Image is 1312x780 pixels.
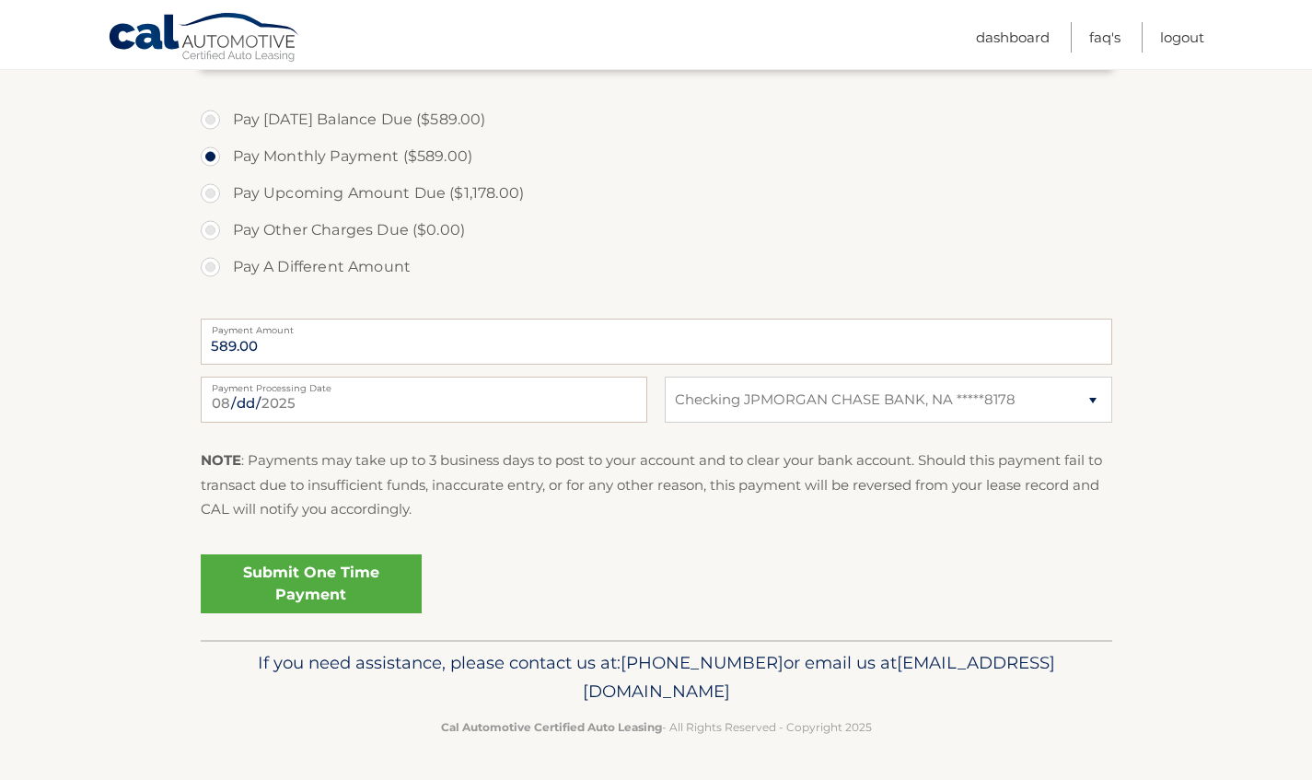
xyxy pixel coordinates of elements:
[621,652,784,673] span: [PHONE_NUMBER]
[213,648,1100,707] p: If you need assistance, please contact us at: or email us at
[201,448,1112,521] p: : Payments may take up to 3 business days to post to your account and to clear your bank account....
[201,249,1112,285] label: Pay A Different Amount
[201,101,1112,138] label: Pay [DATE] Balance Due ($589.00)
[201,138,1112,175] label: Pay Monthly Payment ($589.00)
[213,717,1100,737] p: - All Rights Reserved - Copyright 2025
[201,319,1112,365] input: Payment Amount
[201,319,1112,333] label: Payment Amount
[201,212,1112,249] label: Pay Other Charges Due ($0.00)
[201,377,647,391] label: Payment Processing Date
[201,451,241,469] strong: NOTE
[108,12,301,65] a: Cal Automotive
[1089,22,1120,52] a: FAQ's
[1160,22,1204,52] a: Logout
[441,720,662,734] strong: Cal Automotive Certified Auto Leasing
[201,175,1112,212] label: Pay Upcoming Amount Due ($1,178.00)
[976,22,1050,52] a: Dashboard
[201,377,647,423] input: Payment Date
[201,554,422,613] a: Submit One Time Payment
